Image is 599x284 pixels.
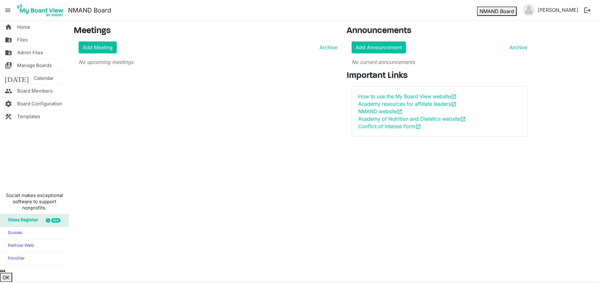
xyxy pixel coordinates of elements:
[2,4,14,16] span: menu
[3,192,66,211] span: Societ makes exceptional software to support nonprofits.
[460,116,466,122] span: open_in_new
[5,85,12,97] span: people
[5,227,22,239] span: Sumac
[358,93,456,99] a: How to use the My Board View websiteopen_in_new
[451,101,456,107] span: open_in_new
[352,41,406,53] a: Add Announcement
[5,34,12,46] span: folder_shared
[5,110,12,123] span: construction
[451,94,456,99] span: open_in_new
[79,41,117,53] a: Add Meeting
[34,72,54,84] span: Calendar
[15,2,68,18] a: My Board View Logo
[17,21,30,33] span: Home
[5,253,25,265] span: Frontier
[17,110,40,123] span: Templates
[5,21,12,33] span: home
[477,7,517,16] button: NMAND Board dropdownbutton
[5,214,38,227] span: Glass Register
[535,4,581,16] a: [PERSON_NAME]
[17,85,53,97] span: Board Members
[5,98,12,110] span: settings
[317,44,337,51] a: Archive
[17,46,43,59] span: Admin Files
[523,4,535,16] img: no-profile-picture.svg
[79,58,337,66] p: No upcoming meetings
[352,58,527,66] p: No current announcements
[358,116,466,122] a: Academy of Nutrition and Dietetics websiteopen_in_new
[347,71,532,81] h3: Important Links
[74,26,337,36] h3: Meetings
[347,26,532,36] h3: Announcements
[17,59,52,72] span: Manage Boards
[581,4,594,17] button: logout
[358,108,402,114] a: NMAND websiteopen_in_new
[17,34,28,46] span: Files
[397,109,402,114] span: open_in_new
[507,44,527,51] a: Archive
[5,59,12,72] span: switch_account
[358,101,456,107] a: Academy resources for affiliate leadersopen_in_new
[5,240,34,252] span: Partner Web
[51,218,60,223] div: new
[415,124,421,129] span: open_in_new
[358,123,421,129] a: Conflict of Interest Formopen_in_new
[5,72,29,84] span: [DATE]
[15,2,66,18] img: My Board View Logo
[17,98,62,110] span: Board Configuration
[5,46,12,59] span: folder_shared
[68,4,111,17] a: NMAND Board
